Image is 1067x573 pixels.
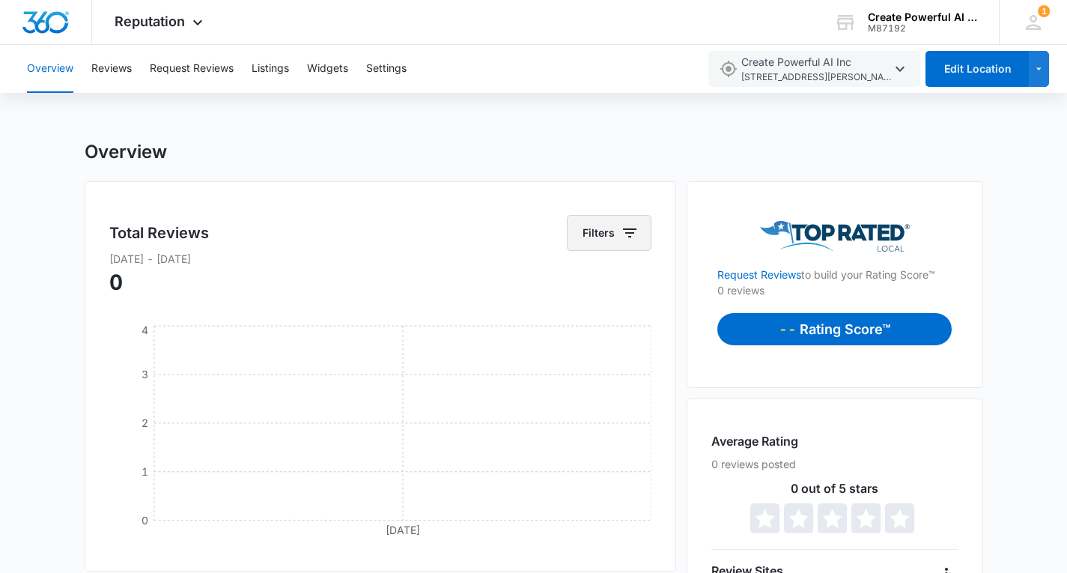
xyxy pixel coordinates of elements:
button: Edit Location [925,51,1029,87]
span: Create Powerful AI Inc [741,54,891,85]
tspan: 0 [141,514,148,527]
span: 0 [109,270,123,295]
p: 0 out of 5 stars [711,482,958,494]
tspan: 2 [141,416,148,429]
a: Request Reviews [717,268,801,281]
tspan: 3 [141,368,148,381]
tspan: [DATE] [386,524,420,536]
span: Reputation [115,13,185,29]
button: Listings [252,45,289,93]
p: to build your Rating Score™ [717,252,952,282]
tspan: 4 [141,324,148,336]
h1: Overview [85,141,167,163]
div: notifications count [1038,5,1050,17]
h4: Average Rating [711,432,798,450]
span: 1 [1038,5,1050,17]
button: Reviews [91,45,132,93]
div: account name [868,11,977,23]
img: Top Rated Local Logo [760,221,910,252]
button: Filters [567,215,651,251]
button: Settings [366,45,407,93]
p: Rating Score™ [800,319,890,339]
tspan: 1 [141,465,148,478]
span: [STREET_ADDRESS][PERSON_NAME] , [GEOGRAPHIC_DATA] , FL [741,70,891,85]
p: -- [779,319,800,339]
div: account id [868,23,977,34]
button: Create Powerful AI Inc[STREET_ADDRESS][PERSON_NAME],[GEOGRAPHIC_DATA],FL [708,51,920,87]
button: Request Reviews [150,45,234,93]
h5: Total Reviews [109,222,209,244]
button: Overview [27,45,73,93]
p: 0 reviews [717,282,952,298]
p: 0 reviews posted [711,456,958,472]
button: Widgets [307,45,348,93]
p: [DATE] - [DATE] [109,251,652,267]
